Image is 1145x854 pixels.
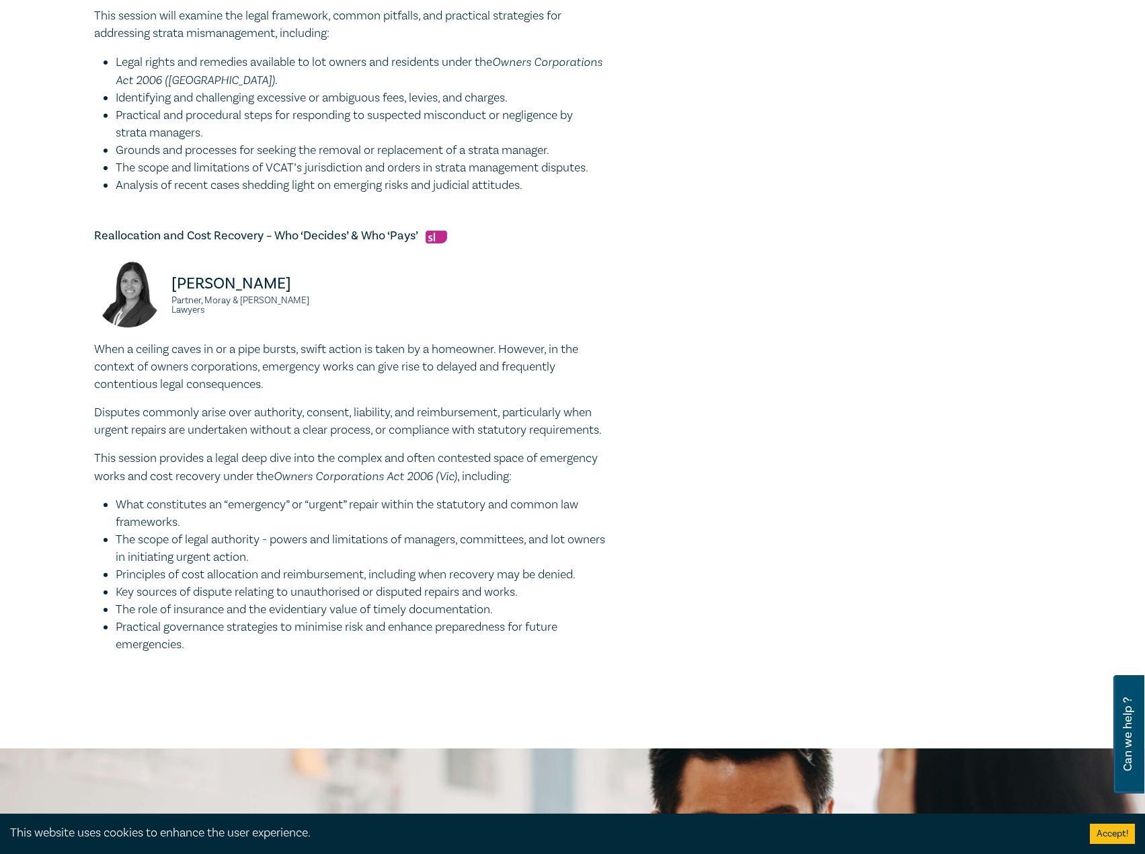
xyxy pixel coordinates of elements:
img: Fabienne Loncar [94,260,161,327]
li: Principles of cost allocation and reimbursement, including when recovery may be denied. [116,566,605,584]
li: The role of insurance and the evidentiary value of timely documentation. [116,601,605,619]
span: Can we help ? [1121,683,1134,785]
li: Grounds and processes for seeking the removal or replacement of a strata manager. [116,142,605,159]
li: What constitutes an “emergency” or “urgent” repair within the statutory and common law frameworks. [116,496,605,531]
img: Substantive Law [426,231,447,243]
li: Practical governance strategies to minimise risk and enhance preparedness for future emergencies. [116,619,605,654]
div: This website uses cookies to enhance the user experience. [10,824,1070,842]
small: Partner, Moray & [PERSON_NAME] Lawyers [171,296,342,315]
button: Accept cookies [1090,824,1135,844]
li: Legal rights and remedies available to lot owners and residents under the [116,53,605,89]
p: When a ceiling caves in or a pipe bursts, swift action is taken by a homeowner. However, in the c... [94,341,605,393]
p: This session provides a legal deep dive into the complex and often contested space of emergency w... [94,450,605,486]
li: Analysis of recent cases shedding light on emerging risks and judicial attitudes. [116,177,605,194]
li: The scope and limitations of VCAT’s jurisdiction and orders in strata management disputes. [116,159,605,177]
li: Practical and procedural steps for responding to suspected misconduct or negligence by strata man... [116,107,605,142]
li: Identifying and challenging excessive or ambiguous fees, levies, and charges. [116,89,605,107]
li: Key sources of dispute relating to unauthorised or disputed repairs and works. [116,584,605,601]
h5: Reallocation and Cost Recovery – Who ‘Decides’ & Who ‘Pays’ [94,228,605,244]
li: The scope of legal authority - powers and limitations of managers, committees, and lot owners in ... [116,531,605,566]
p: Disputes commonly arise over authority, consent, liability, and reimbursement, particularly when ... [94,404,605,439]
em: Owners Corporations Act 2006 (Vic) [274,469,457,483]
p: [PERSON_NAME] [171,273,342,295]
p: This session will examine the legal framework, common pitfalls, and practical strategies for addr... [94,7,605,42]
